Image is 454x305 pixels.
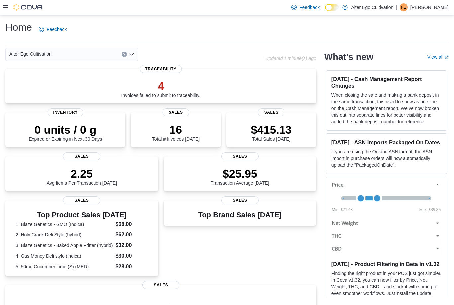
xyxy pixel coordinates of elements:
p: 2.25 [47,167,117,180]
p: 0 units / 0 g [29,123,102,136]
span: Feedback [299,4,320,11]
h1: Home [5,21,32,34]
span: Sales [63,152,100,160]
p: When closing the safe and making a bank deposit in the same transaction, this used to show as one... [331,92,442,125]
dd: $28.00 [115,263,148,271]
h3: Top Brand Sales [DATE] [198,211,282,219]
p: 16 [152,123,200,136]
p: $415.13 [251,123,292,136]
dd: $62.00 [115,231,148,239]
dt: 2. Holy Crack Deli Style (hybrid) [16,231,113,238]
p: 4 [121,79,201,93]
dd: $68.00 [115,220,148,228]
div: Invoices failed to submit to traceability. [121,79,201,98]
span: FE [401,3,406,11]
span: Inventory [48,108,83,116]
span: Traceability [140,65,182,73]
span: Sales [162,108,189,116]
span: Sales [142,281,179,289]
h3: [DATE] - Cash Management Report Changes [331,76,442,89]
span: Sales [258,108,284,116]
div: Transaction Average [DATE] [211,167,269,186]
em: Beta Features [350,297,380,303]
a: Feedback [289,1,322,14]
button: Open list of options [129,52,134,57]
a: View allExternal link [427,54,449,60]
h3: [DATE] - Product Filtering in Beta in v1.32 [331,261,442,267]
p: Updated 1 minute(s) ago [265,56,316,61]
span: Feedback [47,26,67,33]
span: Sales [221,196,259,204]
p: If you are using the Ontario ASN format, the ASN Import in purchase orders will now automatically... [331,148,442,168]
button: Clear input [122,52,127,57]
p: | [396,3,397,11]
div: Francisco Escobar [400,3,408,11]
svg: External link [445,55,449,59]
dd: $30.00 [115,252,148,260]
div: Total Sales [DATE] [251,123,292,142]
p: Alter Ego Cultivation [351,3,393,11]
h3: [DATE] - ASN Imports Packaged On Dates [331,139,442,146]
h2: What's new [324,52,373,62]
a: Feedback [36,23,69,36]
input: Dark Mode [325,4,339,11]
div: Avg Items Per Transaction [DATE] [47,167,117,186]
h3: Top Product Sales [DATE] [16,211,148,219]
dt: 4. Gas Money Deli style (indica) [16,253,113,259]
div: Expired or Expiring in Next 30 Days [29,123,102,142]
div: Total # Invoices [DATE] [152,123,200,142]
span: Sales [221,152,259,160]
dt: 5. 50mg Cucumber Lime (S) (MED) [16,263,113,270]
dt: 1. Blaze Genetics - GMO (Indica) [16,221,113,228]
span: Alter Ego Cultivation [9,50,52,58]
dd: $32.00 [115,241,148,249]
img: Cova [13,4,43,11]
p: [PERSON_NAME] [410,3,449,11]
p: $25.95 [211,167,269,180]
span: Sales [63,196,100,204]
dt: 3. Blaze Genetics - Baked Apple Fritter (hybrid) [16,242,113,249]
